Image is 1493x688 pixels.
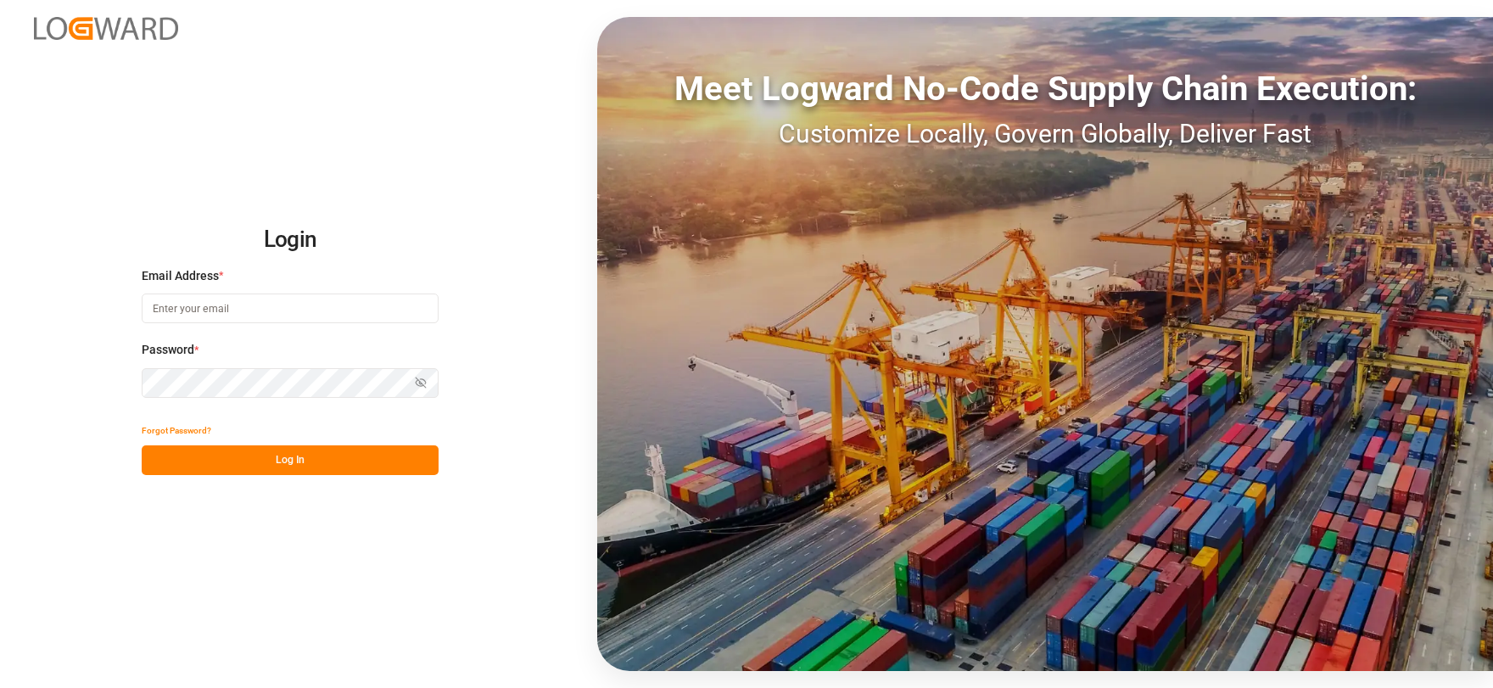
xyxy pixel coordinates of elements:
span: Email Address [142,267,219,285]
img: Logward_new_orange.png [34,17,178,40]
input: Enter your email [142,294,439,323]
button: Forgot Password? [142,416,211,445]
div: Customize Locally, Govern Globally, Deliver Fast [597,115,1493,153]
div: Meet Logward No-Code Supply Chain Execution: [597,64,1493,115]
h2: Login [142,213,439,267]
button: Log In [142,445,439,475]
span: Password [142,341,194,359]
